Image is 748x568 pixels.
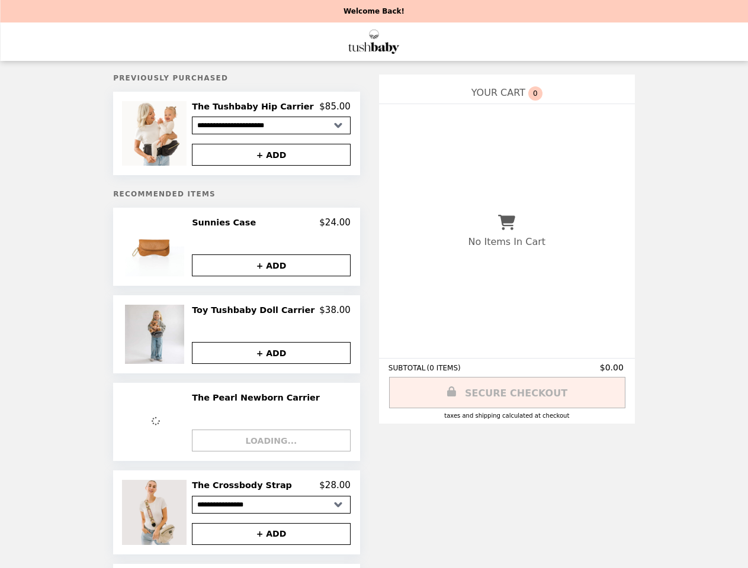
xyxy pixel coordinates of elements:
[319,217,351,228] p: $24.00
[343,7,405,15] p: Welcome Back!
[192,217,261,228] h2: Sunnies Case
[192,496,351,514] select: Select a product variant
[192,305,319,315] h2: Toy Tushbaby Doll Carrier
[192,254,351,276] button: + ADD
[122,480,190,544] img: The Crossbody Strap
[528,86,542,101] span: 0
[192,480,297,490] h2: The Crossbody Strap
[468,236,545,247] p: No Items In Cart
[389,412,625,419] div: Taxes and Shipping calculated at checkout
[125,305,187,364] img: Toy Tushbaby Doll Carrier
[427,364,461,372] span: ( 0 ITEMS )
[113,190,360,198] h5: Recommended Items
[600,363,625,372] span: $0.00
[192,342,351,364] button: + ADD
[471,87,525,98] span: YOUR CART
[113,74,360,82] h5: Previously Purchased
[192,117,351,134] select: Select a product variant
[319,101,351,112] p: $85.00
[319,480,351,490] p: $28.00
[192,523,351,545] button: + ADD
[348,30,399,54] img: Brand Logo
[192,101,318,112] h2: The Tushbaby Hip Carrier
[389,364,427,372] span: SUBTOTAL
[122,101,190,166] img: The Tushbaby Hip Carrier
[192,144,351,166] button: + ADD
[125,217,187,276] img: Sunnies Case
[319,305,351,315] p: $38.00
[192,392,325,403] h2: The Pearl Newborn Carrier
